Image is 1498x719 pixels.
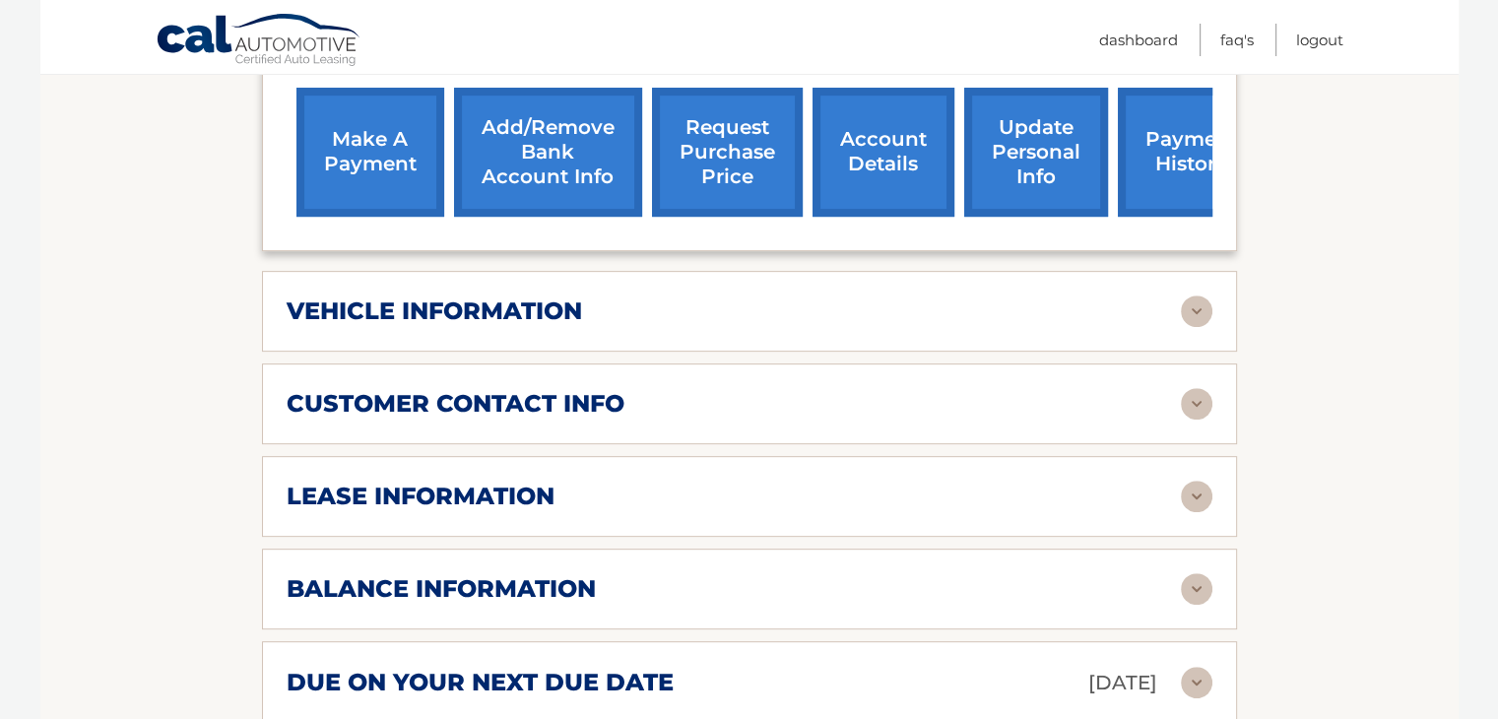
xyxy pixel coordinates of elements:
[1181,388,1212,420] img: accordion-rest.svg
[296,88,444,217] a: make a payment
[1181,667,1212,698] img: accordion-rest.svg
[156,13,362,70] a: Cal Automotive
[454,88,642,217] a: Add/Remove bank account info
[1088,666,1157,700] p: [DATE]
[287,389,624,419] h2: customer contact info
[287,296,582,326] h2: vehicle information
[1181,481,1212,512] img: accordion-rest.svg
[287,668,674,697] h2: due on your next due date
[813,88,954,217] a: account details
[287,482,554,511] h2: lease information
[1220,24,1254,56] a: FAQ's
[1181,295,1212,327] img: accordion-rest.svg
[964,88,1108,217] a: update personal info
[652,88,803,217] a: request purchase price
[1099,24,1178,56] a: Dashboard
[1118,88,1266,217] a: payment history
[1181,573,1212,605] img: accordion-rest.svg
[287,574,596,604] h2: balance information
[1296,24,1343,56] a: Logout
